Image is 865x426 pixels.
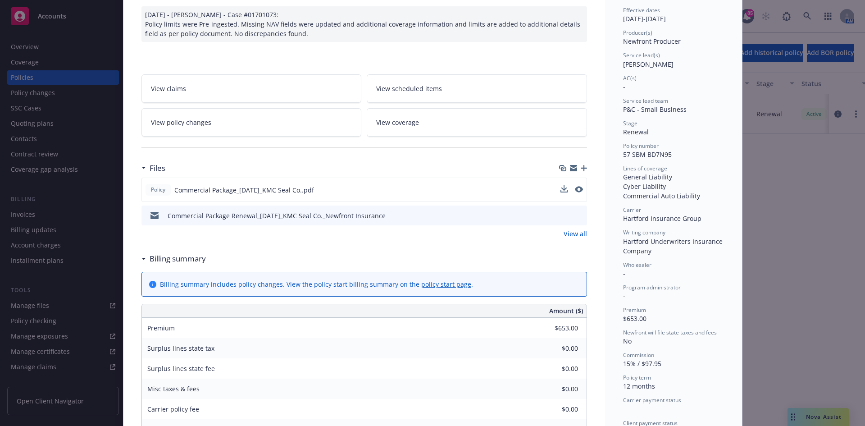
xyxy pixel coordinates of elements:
span: Newfront will file state taxes and fees [623,329,717,336]
a: View coverage [367,108,587,137]
span: Program administrator [623,284,681,291]
a: View claims [141,74,362,103]
div: Billing summary includes policy changes. View the policy start billing summary on the . [160,279,473,289]
span: Surplus lines state fee [147,364,215,373]
span: Policy number [623,142,659,150]
span: 57 SBM BD7N95 [623,150,672,159]
span: Effective dates [623,6,660,14]
input: 0.00 [525,321,583,335]
span: Wholesaler [623,261,651,269]
div: Files [141,162,165,174]
h3: Billing summary [150,253,206,265]
span: - [623,269,625,278]
span: [PERSON_NAME] [623,60,674,69]
span: 12 months [623,382,655,390]
div: [DATE] - [PERSON_NAME] - Case #01701073: Policy limits were Pre-ingested. Missing NAV fields were... [141,6,587,42]
a: View all [564,229,587,238]
span: Amount ($) [549,306,583,316]
input: 0.00 [525,342,583,355]
span: Premium [623,306,646,314]
span: Service lead(s) [623,51,660,59]
span: Newfront Producer [623,37,681,46]
span: View policy changes [151,118,211,127]
span: Carrier [623,206,641,214]
span: View claims [151,84,186,93]
span: Writing company [623,229,665,236]
span: Producer(s) [623,29,652,37]
span: Premium [147,324,175,332]
span: View coverage [376,118,419,127]
span: Carrier policy fee [147,405,199,413]
span: P&C - Small Business [623,105,687,114]
h3: Files [150,162,165,174]
span: Stage [623,119,637,127]
span: No [623,337,632,345]
span: - [623,292,625,300]
input: 0.00 [525,382,583,396]
div: [DATE] - [DATE] [623,6,724,23]
div: Commercial Auto Liability [623,191,724,201]
span: Lines of coverage [623,165,667,172]
span: View scheduled items [376,84,442,93]
div: Billing summary [141,253,206,265]
span: - [623,82,625,91]
button: download file [560,185,568,192]
div: Commercial Package Renewal_[DATE]_KMC Seal Co._Newfront Insurance [168,211,386,220]
div: Cyber Liability [623,182,724,191]
button: download file [560,185,568,195]
span: $653.00 [623,314,646,323]
span: Commercial Package_[DATE]_KMC Seal Co..pdf [174,185,314,195]
span: Service lead team [623,97,668,105]
span: AC(s) [623,74,637,82]
input: 0.00 [525,362,583,376]
a: View policy changes [141,108,362,137]
button: download file [561,211,568,220]
span: 15% / $97.95 [623,359,661,368]
span: Misc taxes & fees [147,385,200,393]
div: General Liability [623,172,724,182]
input: 0.00 [525,403,583,416]
span: - [623,405,625,413]
a: policy start page [421,280,471,289]
button: preview file [575,185,583,195]
span: Policy term [623,374,651,381]
span: Commission [623,351,654,359]
span: Surplus lines state tax [147,344,214,353]
span: Policy [149,186,167,194]
span: Hartford Insurance Group [623,214,701,223]
span: Hartford Underwriters Insurance Company [623,237,724,255]
span: Carrier payment status [623,396,681,404]
span: Renewal [623,128,649,136]
button: preview file [575,211,583,220]
a: View scheduled items [367,74,587,103]
button: preview file [575,186,583,192]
